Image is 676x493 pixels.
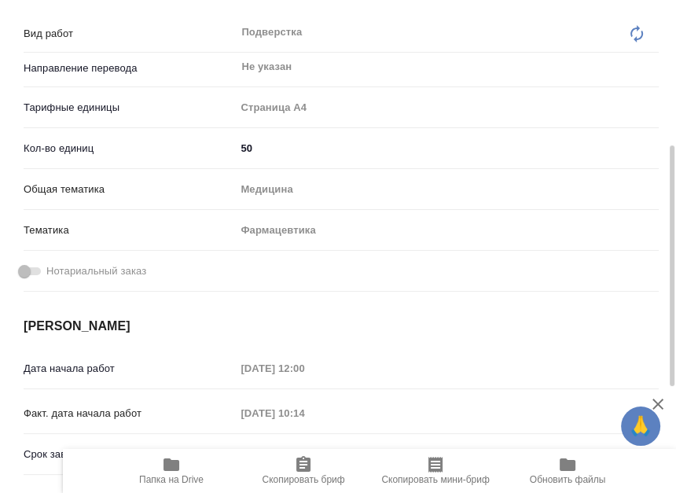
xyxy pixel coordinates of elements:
button: Скопировать бриф [237,449,369,493]
button: 🙏 [621,407,660,446]
p: Факт. дата начала работ [24,406,235,421]
p: Дата начала работ [24,361,235,377]
h4: [PERSON_NAME] [24,317,659,336]
input: Пустое поле [235,357,373,380]
div: Фармацевтика [235,217,659,244]
span: 🙏 [627,410,654,443]
span: Скопировать мини-бриф [381,474,489,485]
span: Обновить файлы [530,474,606,485]
span: Скопировать бриф [262,474,344,485]
button: Скопировать мини-бриф [369,449,501,493]
input: Пустое поле [235,402,373,425]
button: Обновить файлы [501,449,634,493]
p: Направление перевода [24,61,235,76]
p: Тарифные единицы [24,100,235,116]
p: Срок завершения работ [24,447,235,462]
input: ✎ Введи что-нибудь [235,137,659,160]
span: Нотариальный заказ [46,263,146,279]
p: Общая тематика [24,182,235,197]
p: Тематика [24,223,235,238]
div: Медицина [235,176,659,203]
p: Вид работ [24,26,235,42]
p: Кол-во единиц [24,141,235,156]
span: Папка на Drive [139,474,204,485]
input: Пустое поле [235,443,373,465]
button: Папка на Drive [105,449,237,493]
div: Страница А4 [235,94,659,121]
